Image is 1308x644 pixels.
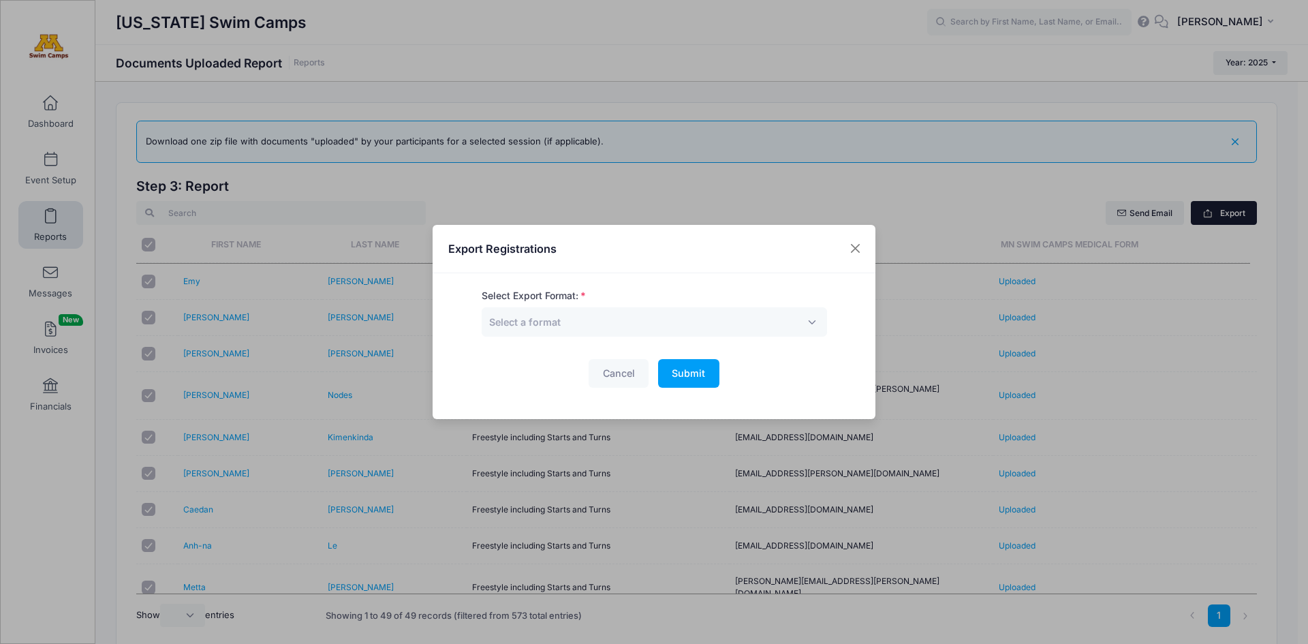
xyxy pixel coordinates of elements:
[672,367,705,379] span: Submit
[489,316,561,328] span: Select a format
[482,307,827,337] span: Select a format
[489,315,561,329] span: Select a format
[482,289,586,303] label: Select Export Format:
[843,236,868,261] button: Close
[589,359,649,388] button: Cancel
[658,359,719,388] button: Submit
[448,241,557,257] h4: Export Registrations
